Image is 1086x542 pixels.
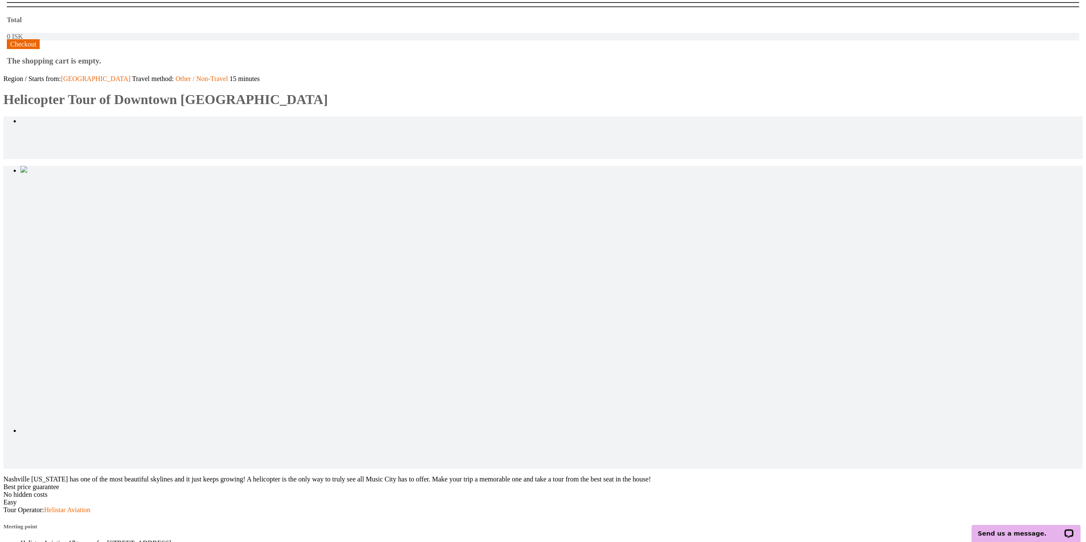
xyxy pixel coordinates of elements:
[966,515,1086,542] iframe: LiveChat chat widget
[44,506,90,513] a: Helistar Aviation
[3,75,132,82] span: Region / Starts from:
[3,499,17,506] span: Easy
[3,523,1083,530] h5: Meeting point
[7,39,40,49] a: Checkout
[3,506,1083,514] div: Tour Operator:
[7,33,1079,41] div: 0 ISK
[7,56,1079,66] h3: The shopping cart is empty.
[3,483,59,490] span: Best price guarantee
[61,75,131,82] a: [GEOGRAPHIC_DATA]
[7,16,1079,24] h4: Total
[3,475,1083,483] div: Nashville [US_STATE] has one of the most beautiful skylines and it just keeps growing! A helicopt...
[132,75,230,82] span: Travel method:
[3,491,47,498] span: No hidden costs
[174,75,228,82] a: Other / Non-Travel
[20,166,27,173] img: USA_main_slider.jpg
[230,75,260,82] span: 15 minutes
[3,92,1083,107] h1: Helicopter Tour of Downtown [GEOGRAPHIC_DATA]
